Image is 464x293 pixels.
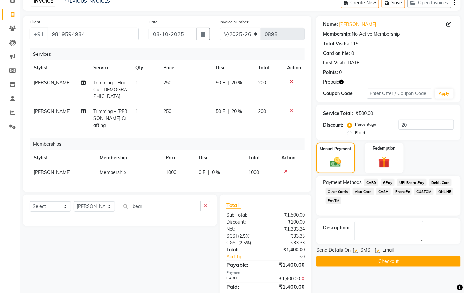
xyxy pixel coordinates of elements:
span: [PERSON_NAME] [34,108,71,114]
span: Total [226,202,241,209]
span: | [228,79,229,86]
span: 0 F [199,169,205,176]
th: Qty [132,60,160,75]
label: Client [30,19,40,25]
th: Price [162,150,195,165]
div: ₹500.00 [356,110,373,117]
span: Trimming - Hair Cut [DEMOGRAPHIC_DATA] [93,80,127,99]
span: SMS [360,247,370,255]
input: Enter Offer / Coupon Code [367,89,432,99]
div: ₹1,400.00 [266,275,310,282]
label: Date [149,19,158,25]
th: Membership [96,150,162,165]
div: Total Visits: [323,40,349,47]
div: ₹0 [273,253,310,260]
span: PhonePe [393,188,412,195]
span: 200 [258,108,266,114]
span: CUSTOM [414,188,434,195]
span: 1 [136,80,138,86]
th: Price [160,60,212,75]
span: 250 [163,80,171,86]
div: Net: [221,226,266,233]
th: Total [244,150,277,165]
img: _gift.svg [375,155,394,170]
span: 200 [258,80,266,86]
a: [PERSON_NAME] [339,21,376,28]
th: Action [283,60,305,75]
div: Total: [221,246,266,253]
span: 20 % [232,79,242,86]
span: 1000 [166,169,176,175]
div: Last Visit: [323,59,345,66]
div: Service Total: [323,110,353,117]
div: Paid: [221,283,266,291]
span: 2.5% [240,240,250,245]
span: | [208,169,209,176]
span: UPI BharatPay [397,179,427,186]
span: 50 F [216,108,225,115]
span: Debit Card [429,179,452,186]
span: Other Cards [326,188,350,195]
div: 115 [350,40,358,47]
div: Membership: [323,31,352,38]
span: Prepaid [323,79,339,86]
div: CARD [221,275,266,282]
div: Discount: [323,122,343,128]
div: Memberships [30,138,310,150]
span: Membership [100,169,126,175]
label: Redemption [373,145,396,151]
div: Payable: [221,261,266,269]
button: Checkout [316,256,461,267]
span: 250 [163,108,171,114]
span: Send Details On [316,247,351,255]
div: ( ) [221,233,266,239]
span: Visa Card [353,188,374,195]
div: Payments [226,270,305,275]
div: Description: [323,224,349,231]
div: Sub Total: [221,212,266,219]
img: _cash.svg [327,156,344,169]
span: CASH [376,188,391,195]
span: Email [382,247,394,255]
div: ( ) [221,239,266,246]
span: SGST [226,233,238,239]
th: Action [277,150,305,165]
span: 20 % [232,108,242,115]
span: Trimming - [PERSON_NAME] Crafting [93,108,127,128]
span: CGST [226,240,238,246]
input: Search [120,201,201,211]
th: Service [89,60,131,75]
span: | [228,108,229,115]
div: ₹1,400.00 [266,261,310,269]
span: [PERSON_NAME] [34,80,71,86]
div: ₹1,500.00 [266,212,310,219]
input: Search by Name/Mobile/Email/Code [48,28,139,40]
span: CARD [364,179,378,186]
label: Fixed [355,130,365,136]
span: 2.5% [239,233,249,238]
button: Apply [435,89,454,99]
th: Disc [195,150,244,165]
button: +91 [30,28,48,40]
div: Coupon Code [323,90,367,97]
label: Manual Payment [320,146,352,152]
div: 0 [351,50,354,57]
div: 0 [339,69,342,76]
span: PayTM [326,197,341,204]
label: Percentage [355,121,376,127]
div: Name: [323,21,338,28]
th: Stylist [30,60,89,75]
label: Invoice Number [220,19,249,25]
span: 1000 [248,169,259,175]
div: Services [30,48,310,60]
span: GPay [381,179,395,186]
div: Card on file: [323,50,350,57]
div: ₹33.33 [266,239,310,246]
span: Payment Methods [323,179,362,186]
span: 1 [136,108,138,114]
th: Stylist [30,150,96,165]
div: ₹100.00 [266,219,310,226]
span: 0 % [212,169,220,176]
div: No Active Membership [323,31,454,38]
span: [PERSON_NAME] [34,169,71,175]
